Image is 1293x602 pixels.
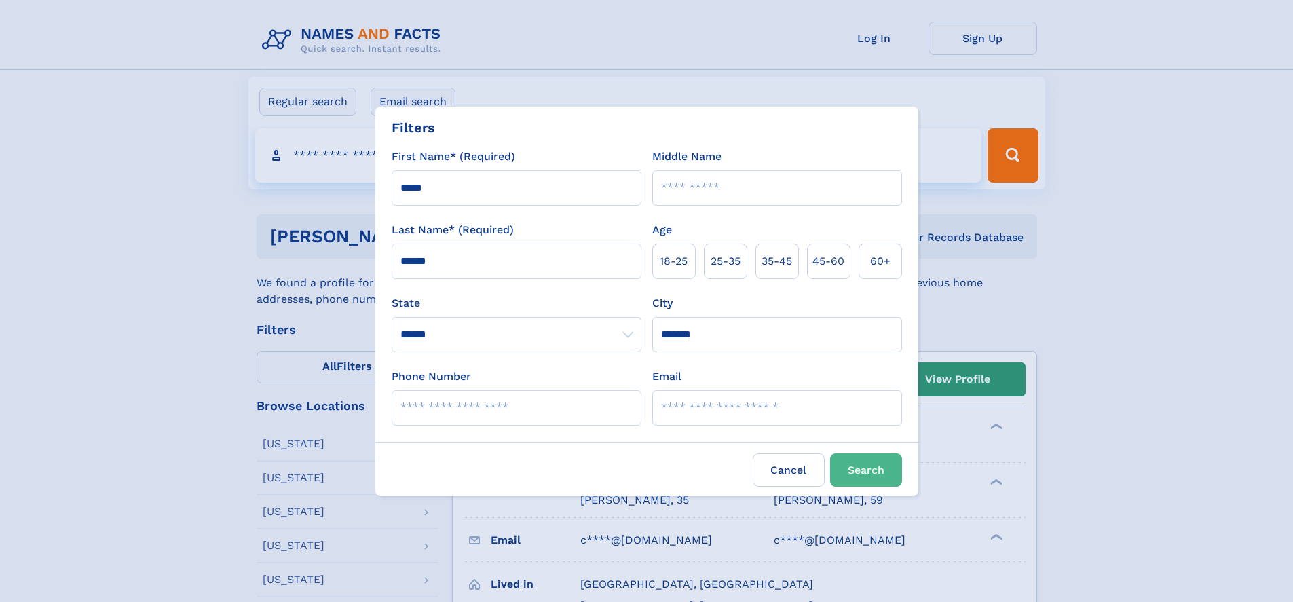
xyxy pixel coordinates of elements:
[812,253,844,269] span: 45‑60
[762,253,792,269] span: 35‑45
[392,295,641,312] label: State
[392,222,514,238] label: Last Name* (Required)
[652,149,722,165] label: Middle Name
[830,453,902,487] button: Search
[753,453,825,487] label: Cancel
[652,222,672,238] label: Age
[711,253,741,269] span: 25‑35
[392,149,515,165] label: First Name* (Required)
[392,117,435,138] div: Filters
[652,369,681,385] label: Email
[870,253,891,269] span: 60+
[660,253,688,269] span: 18‑25
[652,295,673,312] label: City
[392,369,471,385] label: Phone Number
